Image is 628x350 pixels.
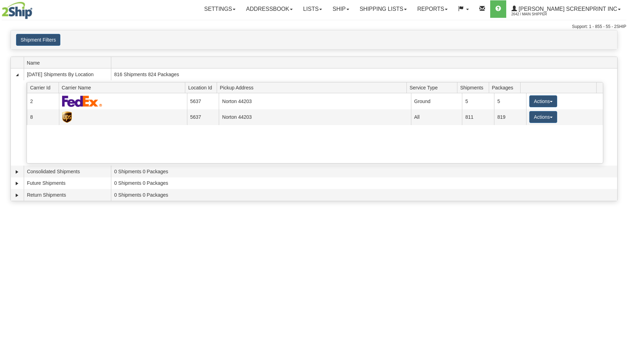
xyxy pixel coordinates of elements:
td: 819 [494,109,526,125]
a: Lists [298,0,327,18]
iframe: chat widget [612,139,627,211]
a: Ship [327,0,354,18]
a: Expand [14,192,21,199]
td: 5637 [187,109,219,125]
a: Expand [14,180,21,187]
span: Carrier Id [30,82,59,93]
span: Carrier Name [62,82,185,93]
a: Addressbook [241,0,298,18]
a: Collapse [14,71,21,78]
span: Service Type [410,82,457,93]
td: Consolidated Shipments [24,166,111,177]
button: Actions [529,111,557,123]
button: Actions [529,95,557,107]
a: Settings [199,0,241,18]
td: 0 Shipments 0 Packages [111,189,617,201]
span: Packages [492,82,521,93]
td: Ground [411,93,462,109]
td: 816 Shipments 824 Packages [111,68,617,80]
td: 8 [27,109,59,125]
span: Shipments [460,82,489,93]
td: Future Shipments [24,177,111,189]
td: 5637 [187,93,219,109]
span: 2642 / Main Shipper [511,11,564,18]
a: Expand [14,168,21,175]
a: Shipping lists [354,0,412,18]
td: [DATE] Shipments By Location [24,68,111,80]
td: 5 [462,93,494,109]
td: 5 [494,93,526,109]
a: [PERSON_NAME] Screenprint Inc 2642 / Main Shipper [506,0,626,18]
img: FedEx Express® [62,95,102,107]
td: Norton 44203 [219,109,411,125]
button: Shipment Filters [16,34,60,46]
span: Pickup Address [220,82,406,93]
td: 811 [462,109,494,125]
img: UPS [62,111,72,123]
td: Norton 44203 [219,93,411,109]
td: 0 Shipments 0 Packages [111,166,617,177]
div: Support: 1 - 855 - 55 - 2SHIP [2,24,626,30]
span: Location Id [188,82,217,93]
td: 2 [27,93,59,109]
span: [PERSON_NAME] Screenprint Inc [517,6,617,12]
span: Name [27,57,111,68]
a: Reports [412,0,453,18]
img: logo2642.jpg [2,2,32,19]
td: All [411,109,462,125]
td: Return Shipments [24,189,111,201]
td: 0 Shipments 0 Packages [111,177,617,189]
